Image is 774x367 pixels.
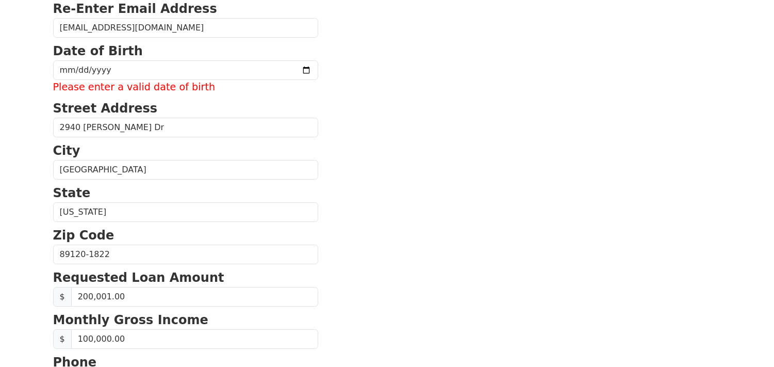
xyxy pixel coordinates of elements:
strong: Zip Code [53,228,114,243]
strong: Street Address [53,101,158,116]
input: Monthly Gross Income [71,329,318,349]
input: Zip Code [53,245,318,264]
span: $ [53,287,72,307]
span: $ [53,329,72,349]
p: Monthly Gross Income [53,311,318,329]
input: City [53,160,318,180]
label: Please enter a valid date of birth [53,80,318,95]
strong: Re-Enter Email Address [53,2,217,16]
input: Re-Enter Email Address [53,18,318,38]
strong: Date of Birth [53,44,143,58]
strong: City [53,143,80,158]
strong: State [53,186,91,200]
input: Requested Loan Amount [71,287,318,307]
strong: Requested Loan Amount [53,270,224,285]
input: Street Address [53,118,318,137]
